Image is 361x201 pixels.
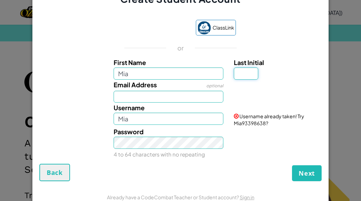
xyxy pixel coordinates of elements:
[122,21,192,36] iframe: Sign in with Google Button
[177,44,184,52] p: or
[198,21,211,34] img: classlink-logo-small.png
[47,168,63,177] span: Back
[39,164,70,181] button: Back
[240,194,254,200] a: Sign in
[234,113,304,126] span: Username already taken! Try Mia93398638?
[114,151,205,158] small: 4 to 64 characters with no repeating
[114,128,144,136] span: Password
[234,58,264,66] span: Last Initial
[114,58,146,66] span: First Name
[206,83,223,88] span: optional
[299,169,315,177] span: Next
[107,194,240,200] span: Already have a CodeCombat Teacher or Student account?
[114,81,157,89] span: Email Address
[292,165,322,181] button: Next
[213,23,234,33] span: ClassLink
[114,104,145,112] span: Username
